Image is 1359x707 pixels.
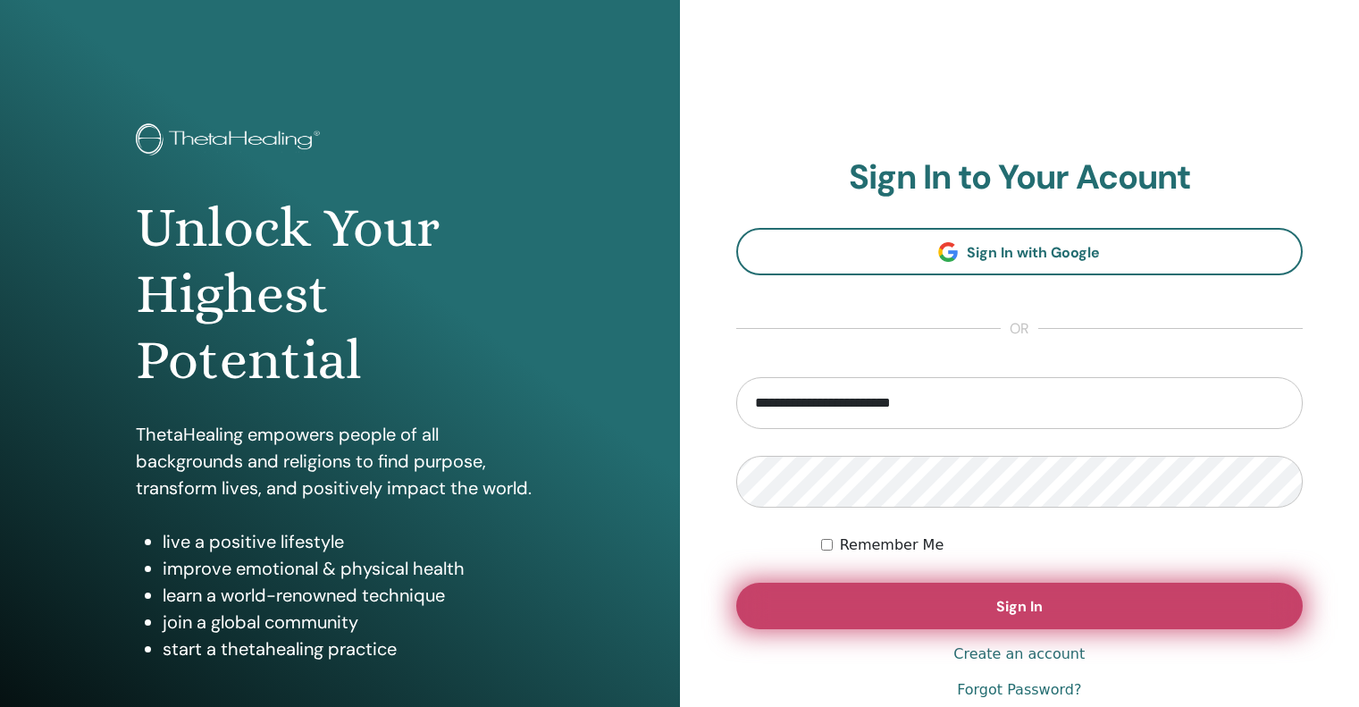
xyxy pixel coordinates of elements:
span: Sign In with Google [967,243,1100,262]
span: or [1001,318,1038,340]
li: start a thetahealing practice [163,635,544,662]
button: Sign In [736,583,1304,629]
h2: Sign In to Your Acount [736,157,1304,198]
a: Forgot Password? [957,679,1081,701]
li: join a global community [163,609,544,635]
li: learn a world-renowned technique [163,582,544,609]
a: Create an account [953,644,1085,665]
span: Sign In [996,597,1043,616]
h1: Unlock Your Highest Potential [136,195,544,394]
a: Sign In with Google [736,228,1304,275]
p: ThetaHealing empowers people of all backgrounds and religions to find purpose, transform lives, a... [136,421,544,501]
li: live a positive lifestyle [163,528,544,555]
li: improve emotional & physical health [163,555,544,582]
div: Keep me authenticated indefinitely or until I manually logout [821,534,1303,556]
label: Remember Me [840,534,944,556]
